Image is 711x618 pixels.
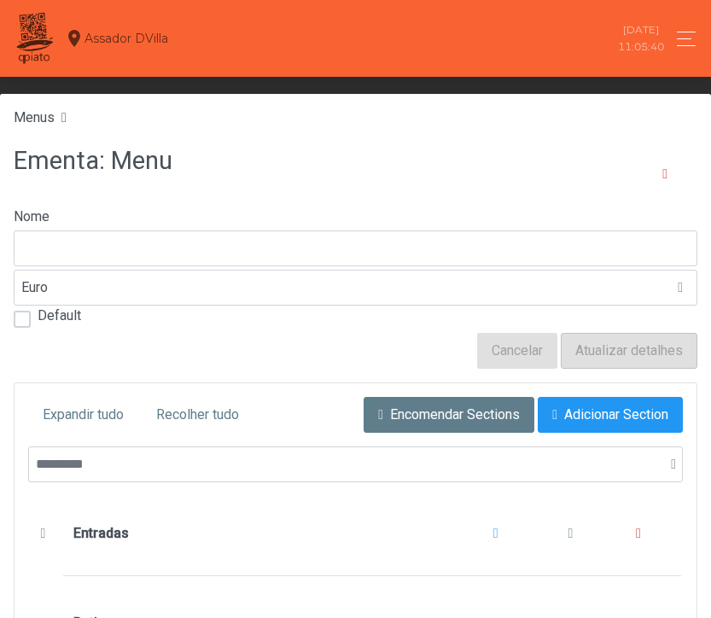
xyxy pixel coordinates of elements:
i: location_on [64,28,85,49]
span: Adicionar Section [564,405,668,425]
div: Assador DVilla [64,17,168,60]
button: Toggle navigation [666,27,697,50]
button: Encomendar Sections [364,397,534,433]
b: Entradas [73,523,129,544]
img: qpiato [14,9,55,68]
button: Adicionar Section [538,397,683,433]
label: Default [38,309,81,323]
button: Recolher tudo [142,397,254,433]
a: Menus [14,109,55,125]
span: Encomendar Sections [390,405,520,425]
label: Nome [14,207,697,227]
h3: Ementa: Menu [14,143,172,178]
span: Recolher tudo [156,405,239,425]
span: Euro [15,271,664,305]
div: 11:05:40 [618,39,664,55]
span: Expandir tudo [43,405,124,425]
div: [DATE] [623,22,659,38]
div: Entradas [30,491,680,577]
button: Expandir tudo [28,397,138,433]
